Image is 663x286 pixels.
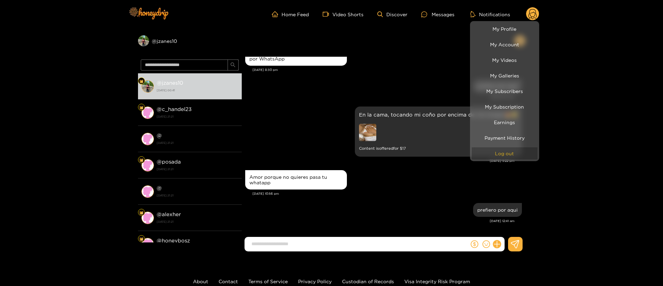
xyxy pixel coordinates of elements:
a: My Profile [472,23,537,35]
a: My Subscription [472,101,537,113]
button: Log out [472,147,537,159]
a: My Account [472,38,537,50]
a: Payment History [472,132,537,144]
a: Earnings [472,116,537,128]
a: My Subscribers [472,85,537,97]
a: My Videos [472,54,537,66]
a: My Galleries [472,70,537,82]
